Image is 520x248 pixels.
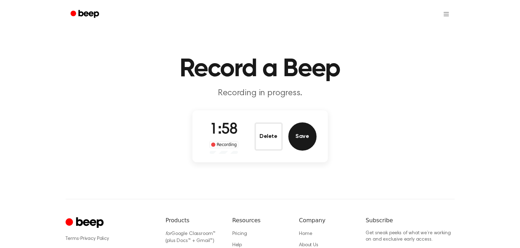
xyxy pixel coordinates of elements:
[66,236,79,241] a: Terms
[366,230,455,243] p: Get sneak peeks of what we’re working on and exclusive early access.
[232,243,242,248] a: Help
[166,216,221,225] h6: Products
[232,231,247,236] a: Pricing
[299,216,354,225] h6: Company
[366,216,455,225] h6: Subscribe
[210,122,238,137] span: 1:58
[299,231,312,236] a: Home
[80,236,109,241] a: Privacy Policy
[299,243,318,248] a: About Us
[166,231,172,236] i: for
[288,122,317,151] button: Save Audio Record
[209,141,239,148] div: Recording
[255,122,283,151] button: Delete Audio Record
[66,216,105,230] a: Cruip
[166,231,216,243] a: forGoogle Classroom™ (plus Docs™ + Gmail™)
[80,56,441,82] h1: Record a Beep
[66,235,154,242] div: ·
[66,7,105,21] a: Beep
[232,216,288,225] h6: Resources
[438,6,455,23] button: Open menu
[125,87,396,99] p: Recording in progress.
